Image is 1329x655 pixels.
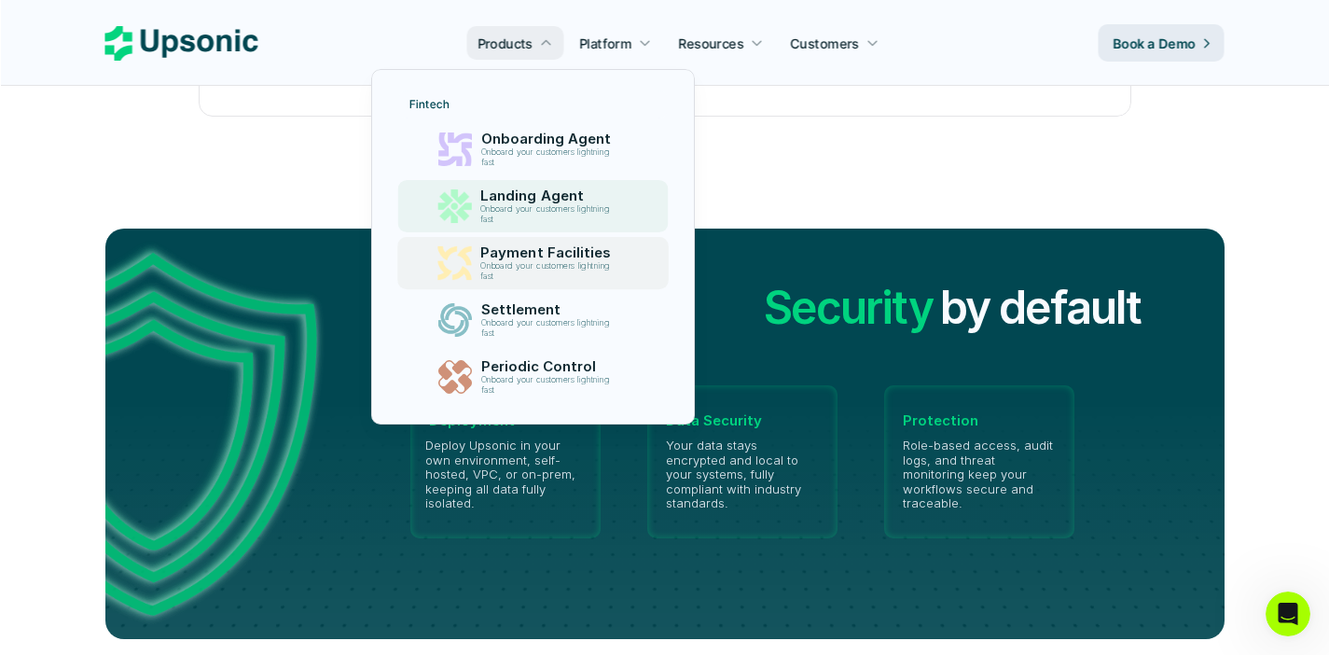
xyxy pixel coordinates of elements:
[481,375,617,396] p: Onboard your customers lightning fast
[478,34,533,53] p: Products
[481,358,619,375] p: Periodic Control
[425,439,586,511] p: Deploy Upsonic in your own environment, self-hosted, VPC, or on-prem, keeping all data fully isol...
[398,180,669,232] a: Landing AgentOnboard your customers lightning fast
[1099,24,1225,62] a: Book a Demo
[480,261,617,282] p: Onboard your customers lightning fast
[397,237,669,289] a: Payment FacilitiesOnboard your customers lightning fast
[398,294,668,346] a: SettlementOnboard your customers lightning fast
[940,277,1142,340] h2: by default
[903,439,1056,511] p: Role-based access, audit logs, and threat monitoring keep your workflows secure and traceable.
[480,244,619,261] p: Payment Facilities
[579,34,631,53] p: Platform
[409,98,450,111] p: Fintech
[480,188,618,204] p: Landing Agent
[903,412,1056,429] p: Protection
[466,26,563,60] a: Products
[764,277,933,340] h2: Security
[398,123,668,175] a: Onboarding AgentOnboard your customers lightning fast
[666,412,819,429] p: Data Security
[666,439,819,511] p: Your data stays encrypted and local to your systems, fully compliant with industry standards.
[481,131,619,147] p: Onboarding Agent
[398,351,668,403] a: Periodic ControlOnboard your customers lightning fast
[1114,34,1197,53] p: Book a Demo
[679,34,744,53] p: Resources
[791,34,860,53] p: Customers
[1266,592,1310,636] iframe: Intercom live chat
[480,204,616,225] p: Onboard your customers lightning fast
[481,301,619,318] p: Settlement
[481,147,617,168] p: Onboard your customers lightning fast
[481,318,617,339] p: Onboard your customers lightning fast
